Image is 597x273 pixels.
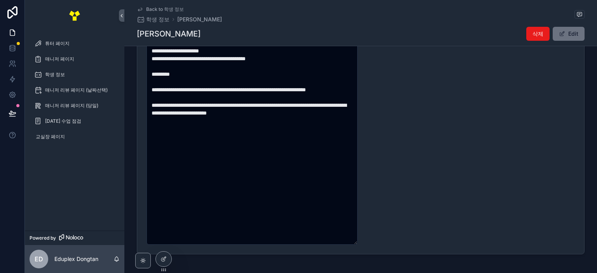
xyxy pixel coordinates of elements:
a: 튜터 페이지 [30,37,120,50]
a: Powered by [25,231,124,245]
span: 삭제 [532,30,543,38]
span: 학생 정보 [146,16,169,23]
a: 매니저 리뷰 페이지 (날짜선택) [30,83,120,97]
span: 매니저 리뷰 페이지 (당일) [45,103,98,109]
a: Back to 학생 정보 [137,6,184,12]
a: [DATE] 수업 점검 [30,114,120,128]
img: App logo [68,9,81,22]
a: 교실장 페이지 [30,130,120,144]
p: Eduplex Dongtan [54,255,98,263]
span: Back to 학생 정보 [146,6,184,12]
a: [PERSON_NAME] [177,16,222,23]
button: 삭제 [526,27,550,41]
a: 매니저 페이지 [30,52,120,66]
span: 매니저 리뷰 페이지 (날짜선택) [45,87,108,93]
a: 학생 정보 [30,68,120,82]
h1: [PERSON_NAME] [137,28,201,39]
span: [DATE] 수업 점검 [45,118,81,124]
span: 튜터 페이지 [45,40,70,47]
a: 매니저 리뷰 페이지 (당일) [30,99,120,113]
button: Edit [553,27,585,41]
span: ED [35,254,43,264]
div: scrollable content [25,31,124,154]
span: 학생 정보 [45,71,65,78]
span: 매니저 페이지 [45,56,74,62]
a: 학생 정보 [137,16,169,23]
span: Powered by [30,235,56,241]
span: 교실장 페이지 [36,134,65,140]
